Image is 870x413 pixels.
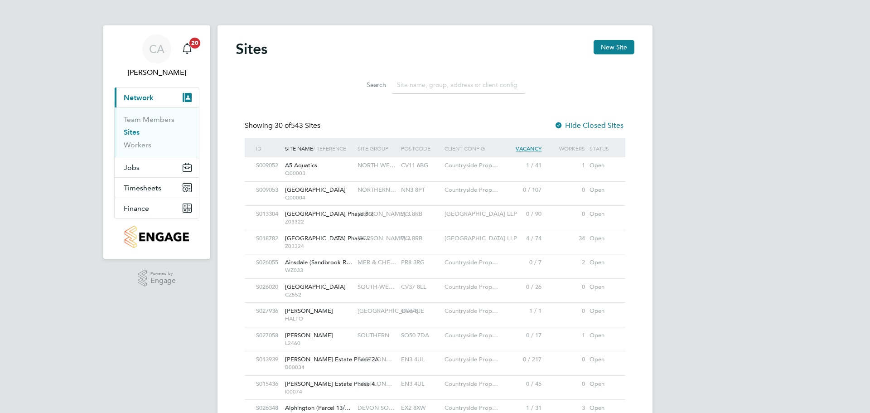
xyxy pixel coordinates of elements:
div: Open [587,254,616,271]
a: Go to home page [114,226,199,248]
a: S009052A5 Aquatics Q00003NORTH WE…CV11 6BGCountryside Prop…1 / 411Open [254,157,616,165]
div: 0 [544,182,587,199]
div: 1 / 41 [500,157,544,174]
nav: Main navigation [103,25,210,259]
div: 0 [544,206,587,223]
span: Countryside Prop… [445,331,498,339]
span: NORTH WE… [358,161,396,169]
input: Site name, group, address or client config [392,76,525,94]
span: EAST LON… [358,380,392,388]
div: Client Config [442,138,500,159]
div: Open [587,206,616,223]
span: [PERSON_NAME] [285,331,333,339]
span: Countryside Prop… [445,283,498,291]
button: Finance [115,198,199,218]
span: Q00004 [285,194,353,201]
a: S027058[PERSON_NAME] L2460SOUTHERNSO50 7DACountryside Prop…0 / 171Open [254,327,616,335]
span: Vacancy [516,145,541,152]
a: S013304[GEOGRAPHIC_DATA] Phase 8.2 Z03322[PERSON_NAME]…W3 8RB[GEOGRAPHIC_DATA] LLP0 / 900Open [254,205,616,213]
div: Open [587,182,616,199]
div: Open [587,376,616,393]
div: Network [115,107,199,157]
div: S009052 [254,157,283,174]
span: L2460 [285,340,353,347]
a: CA[PERSON_NAME] [114,34,199,78]
img: countryside-properties-logo-retina.png [125,226,188,248]
button: New Site [594,40,634,54]
div: 0 / 217 [500,351,544,368]
span: [GEOGRAPHIC_DATA] LLP [445,234,517,242]
span: [GEOGRAPHIC_DATA] [358,307,418,315]
div: S009053 [254,182,283,199]
span: Countryside Prop… [445,186,498,194]
div: EN3 4UL [399,351,442,368]
span: [GEOGRAPHIC_DATA] [285,283,346,291]
span: CZ552 [285,291,353,298]
span: Countryside Prop… [445,380,498,388]
div: Showing [245,121,322,131]
span: / Reference [313,145,346,152]
span: 543 Sites [275,121,320,130]
div: 34 [544,230,587,247]
div: S013939 [254,351,283,368]
div: 0 / 26 [500,279,544,296]
div: PR8 3RG [399,254,442,271]
a: S026348Alphington (Parcel 13/… DALP1 (13/14)DEVON SO…EX2 8XWCountryside Prop…1 / 313Open [254,399,616,407]
span: [PERSON_NAME] [285,307,333,315]
span: [GEOGRAPHIC_DATA] Phase 8.2 [285,210,373,218]
div: W3 8RB [399,206,442,223]
span: SOUTH-WE… [358,283,395,291]
span: Network [124,93,154,102]
span: Z03324 [285,243,353,250]
div: S027936 [254,303,283,320]
div: 1 / 1 [500,303,544,320]
label: Search [345,81,386,89]
span: SOUTHERN [358,331,389,339]
h2: Sites [236,40,267,58]
div: GU6 8JE [399,303,442,320]
div: 0 [544,351,587,368]
div: ID [254,138,283,159]
div: 0 / 107 [500,182,544,199]
span: DEVON SO… [358,404,395,412]
div: Open [587,351,616,368]
button: Timesheets [115,178,199,198]
span: Timesheets [124,184,161,192]
div: S026020 [254,279,283,296]
span: 20 [189,38,200,49]
label: Hide Closed Sites [554,121,623,130]
span: WZ033 [285,267,353,274]
div: Status [587,138,616,159]
div: 0 / 7 [500,254,544,271]
a: S026055Ainsdale (Sandbrook R… WZ033MER & CHE…PR8 3RGCountryside Prop…0 / 72Open [254,254,616,262]
span: [PERSON_NAME] Estate Phase 4 [285,380,375,388]
a: S009053[GEOGRAPHIC_DATA] Q00004NORTHERN…NN3 8PTCountryside Prop…0 / 1070Open [254,181,616,189]
span: [GEOGRAPHIC_DATA] [285,186,346,194]
span: Finance [124,204,149,213]
span: [PERSON_NAME]… [358,234,411,242]
span: EAST LON… [358,355,392,363]
span: CA [149,43,164,55]
a: S026020[GEOGRAPHIC_DATA] CZ552SOUTH-WE…CV37 8LLCountryside Prop…0 / 260Open [254,278,616,286]
span: Engage [150,277,176,285]
a: S015436[PERSON_NAME] Estate Phase 4 I00074EAST LON…EN3 4ULCountryside Prop…0 / 450Open [254,375,616,383]
div: 4 / 74 [500,230,544,247]
div: CV37 8LL [399,279,442,296]
div: S027058 [254,327,283,344]
a: S018782[GEOGRAPHIC_DATA] Phase… Z03324[PERSON_NAME]…W3 8RB[GEOGRAPHIC_DATA] LLP4 / 7434Open [254,230,616,238]
button: Jobs [115,157,199,177]
a: Team Members [124,115,174,124]
span: I00074 [285,388,353,395]
span: HALFO [285,315,353,322]
span: Alphington (Parcel 13/… [285,404,351,412]
div: Site Group [355,138,399,159]
div: S015436 [254,376,283,393]
div: 1 [544,157,587,174]
a: 20 [178,34,196,63]
div: Postcode [399,138,442,159]
span: Countryside Prop… [445,161,498,169]
div: Open [587,303,616,320]
span: Powered by [150,270,176,277]
div: 0 [544,376,587,393]
div: S018782 [254,230,283,247]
